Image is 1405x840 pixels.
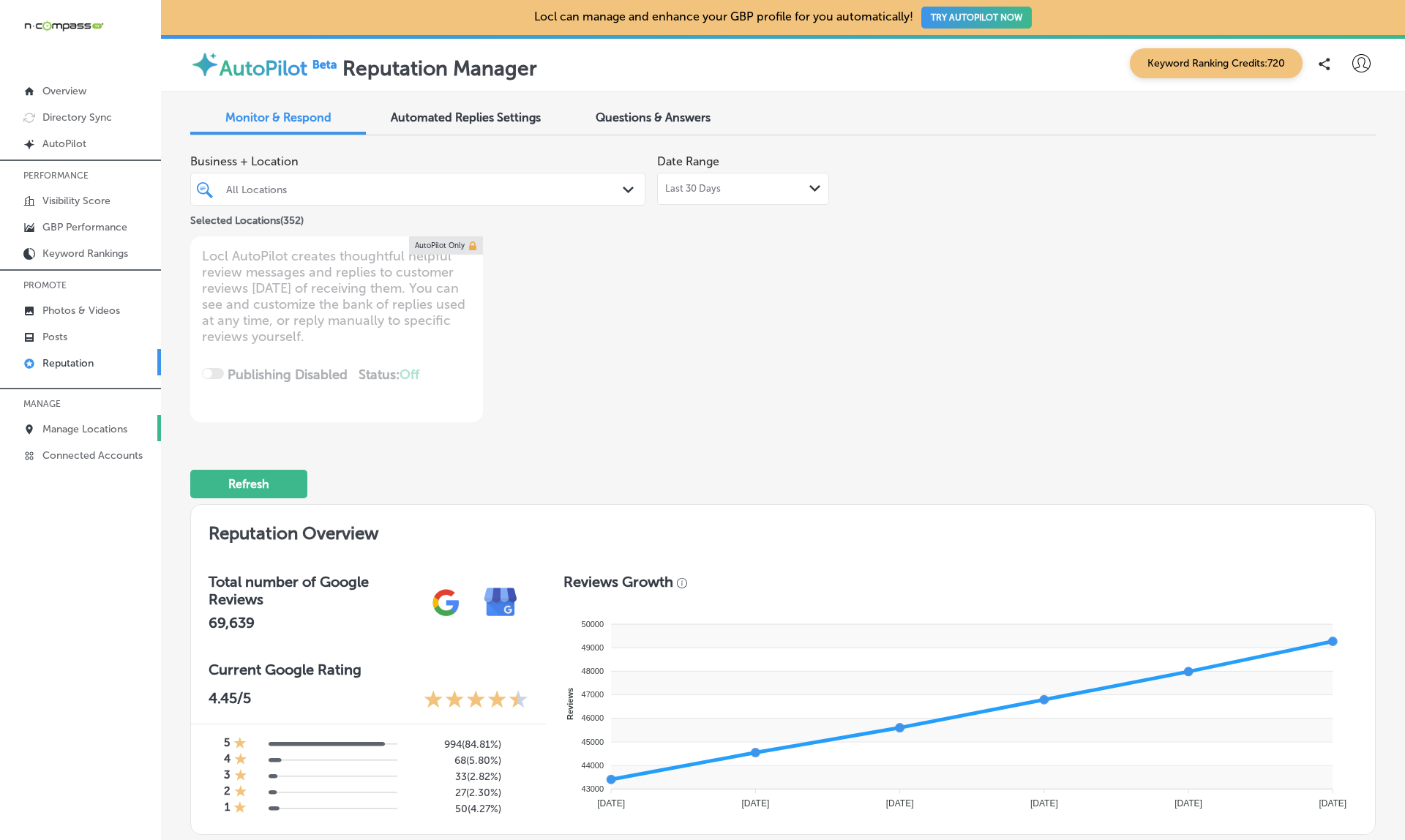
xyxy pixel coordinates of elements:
[190,154,645,168] span: Business + Location
[742,798,770,809] tspan: [DATE]
[224,736,230,752] h4: 5
[42,221,127,233] p: GBP Performance
[409,787,501,799] h5: 27 ( 2.30% )
[209,573,419,608] h3: Total number of Google Reviews
[224,784,231,800] h4: 2
[582,690,604,699] tspan: 47000
[582,667,604,675] tspan: 48000
[225,110,331,124] span: Monitor & Respond
[225,800,230,817] h4: 1
[190,209,304,227] p: Selected Locations ( 352 )
[224,768,231,784] h4: 3
[307,56,342,72] img: Beta
[190,50,220,79] img: autopilot-icon
[42,195,110,207] p: Visibility Score
[409,770,501,783] h5: 33 ( 2.82% )
[582,738,604,746] tspan: 45000
[209,661,528,678] h3: Current Google Rating
[42,331,67,343] p: Posts
[234,752,247,768] div: 1 Star
[409,738,501,751] h5: 994 ( 84.81% )
[1175,798,1203,809] tspan: [DATE]
[665,183,721,195] span: Last 30 Days
[42,138,86,150] p: AutoPilot
[190,470,307,498] button: Refresh
[220,56,307,80] label: AutoPilot
[23,19,104,33] img: 660ab0bf-5cc7-4cb8-ba1c-48b5ae0f18e60NCTV_CLogo_TV_Black_-500x88.png
[424,689,528,712] div: 4.45 Stars
[234,784,247,800] div: 1 Star
[582,620,604,629] tspan: 50000
[224,752,231,768] h4: 4
[596,110,711,124] span: Questions & Answers
[419,575,473,630] img: gPZS+5FD6qPJAAAAABJRU5ErkJggg==
[233,736,247,752] div: 1 Star
[1319,798,1347,809] tspan: [DATE]
[234,768,247,784] div: 1 Star
[921,7,1032,29] button: TRY AUTOPILOT NOW
[391,110,541,124] span: Automated Replies Settings
[226,183,624,195] div: All Locations
[42,85,86,97] p: Overview
[1030,798,1058,809] tspan: [DATE]
[42,449,143,462] p: Connected Accounts
[598,798,626,809] tspan: [DATE]
[582,643,604,652] tspan: 49000
[1130,48,1303,78] span: Keyword Ranking Credits: 720
[209,614,419,631] h2: 69,639
[582,713,604,722] tspan: 46000
[563,573,673,590] h3: Reviews Growth
[233,800,247,817] div: 1 Star
[409,754,501,767] h5: 68 ( 5.80% )
[566,688,575,720] text: Reviews
[42,111,112,124] p: Directory Sync
[582,784,604,793] tspan: 43000
[191,505,1375,555] h2: Reputation Overview
[886,798,914,809] tspan: [DATE]
[42,357,94,370] p: Reputation
[42,423,127,435] p: Manage Locations
[582,761,604,770] tspan: 44000
[209,689,251,712] p: 4.45 /5
[342,56,537,80] label: Reputation Manager
[657,154,719,168] label: Date Range
[473,575,528,630] img: e7ababfa220611ac49bdb491a11684a6.png
[409,803,501,815] h5: 50 ( 4.27% )
[42,304,120,317] p: Photos & Videos
[42,247,128,260] p: Keyword Rankings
